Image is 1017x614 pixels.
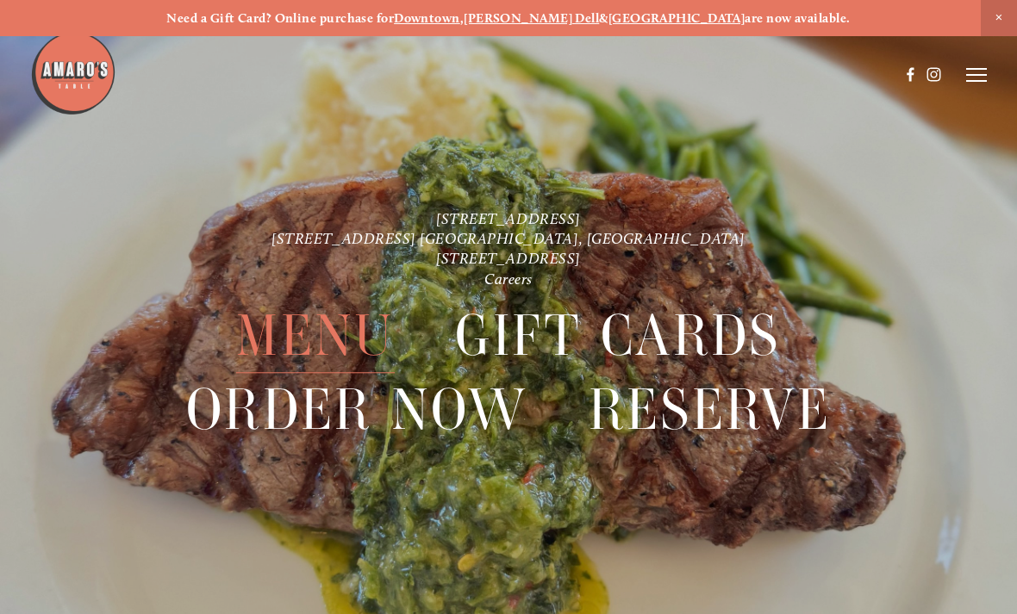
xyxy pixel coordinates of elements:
[608,10,746,26] a: [GEOGRAPHIC_DATA]
[484,270,533,288] a: Careers
[30,30,116,116] img: Amaro's Table
[455,299,780,372] a: Gift Cards
[589,374,831,447] a: Reserve
[186,374,527,448] span: Order Now
[236,299,394,372] a: Menu
[436,250,581,268] a: [STREET_ADDRESS]
[436,209,581,227] a: [STREET_ADDRESS]
[745,10,850,26] strong: are now available.
[464,10,599,26] a: [PERSON_NAME] Dell
[589,374,831,448] span: Reserve
[236,299,394,373] span: Menu
[599,10,608,26] strong: &
[166,10,394,26] strong: Need a Gift Card? Online purchase for
[460,10,464,26] strong: ,
[186,374,527,447] a: Order Now
[271,229,746,247] a: [STREET_ADDRESS] [GEOGRAPHIC_DATA], [GEOGRAPHIC_DATA]
[394,10,460,26] a: Downtown
[455,299,780,373] span: Gift Cards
